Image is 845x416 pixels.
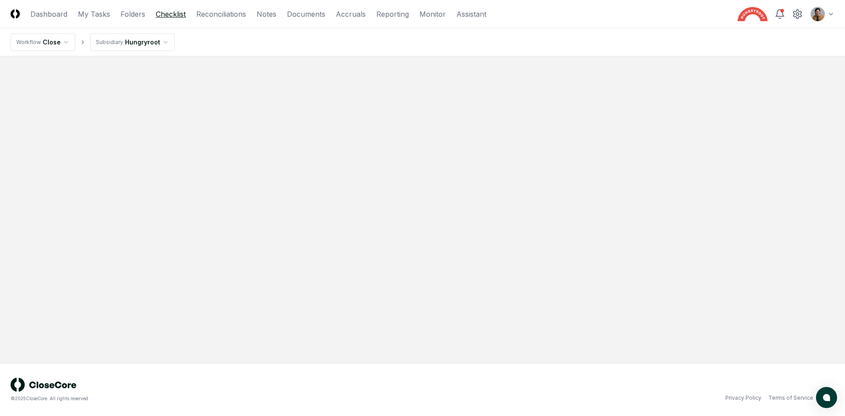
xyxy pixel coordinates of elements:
[30,9,67,19] a: Dashboard
[287,9,325,19] a: Documents
[11,378,77,392] img: logo
[11,33,175,51] nav: breadcrumb
[196,9,246,19] a: Reconciliations
[768,394,813,402] a: Terms of Service
[96,38,123,46] div: Subsidiary
[725,394,761,402] a: Privacy Policy
[11,395,422,402] div: © 2025 CloseCore. All rights reserved.
[456,9,486,19] a: Assistant
[811,7,825,21] img: ACg8ocIj8Ed1971QfF93IUVvJX6lPm3y0CRToLvfAg4p8TYQk6NAZIo=s96-c
[78,9,110,19] a: My Tasks
[376,9,409,19] a: Reporting
[121,9,145,19] a: Folders
[156,9,186,19] a: Checklist
[419,9,446,19] a: Monitor
[11,9,20,18] img: Logo
[738,7,768,21] img: Hungryroot logo
[816,387,837,408] button: atlas-launcher
[336,9,366,19] a: Accruals
[257,9,276,19] a: Notes
[16,38,41,46] div: Workflow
